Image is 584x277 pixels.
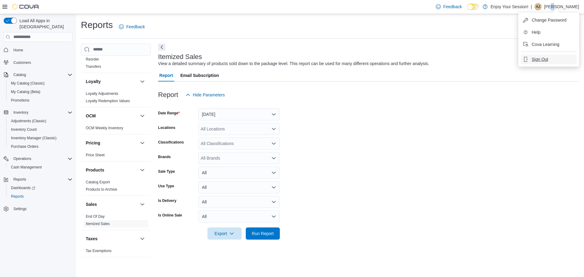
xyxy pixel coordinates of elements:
[86,64,101,69] span: Transfers
[544,3,579,10] p: [PERSON_NAME]
[13,48,23,53] span: Home
[158,111,180,116] label: Date Range
[158,154,171,159] label: Brands
[443,4,462,10] span: Feedback
[11,127,37,132] span: Inventory Count
[86,99,130,103] a: Loyalty Redemption Values
[532,56,548,62] span: Sign Out
[86,180,110,184] a: Catalog Export
[158,53,202,61] h3: Itemized Sales
[86,201,137,207] button: Sales
[11,59,72,66] span: Customers
[86,249,112,253] a: Tax Exemptions
[193,92,225,98] span: Hide Parameters
[11,205,29,213] a: Settings
[252,230,274,237] span: Run Report
[86,140,137,146] button: Pricing
[211,227,238,240] span: Export
[9,134,59,142] a: Inventory Manager (Classic)
[198,108,280,120] button: [DATE]
[86,153,105,157] a: Price Sheet
[11,81,45,86] span: My Catalog (Classic)
[13,72,26,77] span: Catalog
[86,57,99,62] span: Reorder
[6,192,75,201] button: Reports
[1,154,75,163] button: Operations
[13,110,28,115] span: Inventory
[1,46,75,54] button: Home
[17,18,72,30] span: Load All Apps in [GEOGRAPHIC_DATA]
[6,163,75,171] button: Cash Management
[158,61,429,67] div: View a detailed summary of products sold down to the package level. This report can be used for m...
[198,196,280,208] button: All
[9,193,72,200] span: Reports
[9,143,72,150] span: Purchase Orders
[11,155,72,162] span: Operations
[1,204,75,213] button: Settings
[81,124,151,134] div: OCM
[81,151,151,161] div: Pricing
[183,89,227,101] button: Hide Parameters
[491,3,529,10] p: Enjoy Your Session!
[1,58,75,67] button: Customers
[1,175,75,184] button: Reports
[9,88,72,95] span: My Catalog (Beta)
[11,71,28,78] button: Catalog
[139,201,146,208] button: Sales
[531,3,532,10] p: |
[158,198,176,203] label: Is Delivery
[521,40,577,49] button: Cova Learning
[180,69,219,81] span: Email Subscription
[116,21,147,33] a: Feedback
[158,91,178,99] h3: Report
[521,27,577,37] button: Help
[6,125,75,134] button: Inventory Count
[11,46,72,54] span: Home
[11,185,35,190] span: Dashboards
[536,3,540,10] span: AJ
[6,79,75,88] button: My Catalog (Classic)
[11,194,24,199] span: Reports
[433,1,464,13] a: Feedback
[11,47,26,54] a: Home
[9,88,43,95] a: My Catalog (Beta)
[246,227,280,240] button: Run Report
[271,156,276,161] button: Open list of options
[9,164,44,171] a: Cash Management
[139,235,146,242] button: Taxes
[81,178,151,196] div: Products
[521,15,577,25] button: Change Password
[9,117,72,125] span: Adjustments (Classic)
[86,91,118,96] span: Loyalty Adjustments
[86,153,105,158] span: Price Sheet
[158,140,184,145] label: Classifications
[9,184,72,192] span: Dashboards
[86,64,101,69] a: Transfers
[86,214,105,219] a: End Of Day
[158,184,174,189] label: Use Type
[11,98,30,103] span: Promotions
[11,71,72,78] span: Catalog
[9,184,38,192] a: Dashboards
[11,165,42,170] span: Cash Management
[11,205,72,213] span: Settings
[9,117,49,125] a: Adjustments (Classic)
[158,125,176,130] label: Locations
[139,78,146,85] button: Loyalty
[6,88,75,96] button: My Catalog (Beta)
[139,166,146,174] button: Products
[86,222,110,226] a: Itemized Sales
[271,141,276,146] button: Open list of options
[4,43,72,229] nav: Complex example
[11,144,39,149] span: Purchase Orders
[9,193,26,200] a: Reports
[13,60,31,65] span: Customers
[198,210,280,223] button: All
[9,80,72,87] span: My Catalog (Classic)
[86,167,104,173] h3: Products
[11,89,40,94] span: My Catalog (Beta)
[11,109,31,116] button: Inventory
